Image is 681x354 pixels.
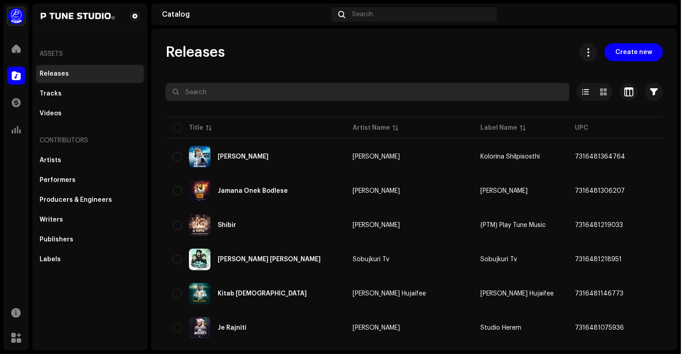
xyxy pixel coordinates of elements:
[353,256,389,263] div: Sobujkuri Tv
[166,83,569,101] input: Search
[353,325,466,331] span: Mashud Anwar
[36,85,144,103] re-m-nav-item: Tracks
[7,7,25,25] img: a1dd4b00-069a-4dd5-89ed-38fbdf7e908f
[36,191,144,209] re-m-nav-item: Producers & Engineers
[36,250,144,268] re-m-nav-item: Labels
[40,177,76,184] div: Performers
[480,123,517,132] div: Label Name
[36,65,144,83] re-m-nav-item: Releases
[36,130,144,151] re-a-nav-header: Contributors
[189,317,211,339] img: 78bc18ae-2fd8-447d-a392-b455204a6bf1
[353,188,466,194] span: Abdullah Al Muazz Rifat
[189,249,211,270] img: 60014a40-5b9d-4bae-9d4d-b2d0aa78b1d6
[575,290,623,297] span: 7316481146773
[218,222,236,228] div: Shibir
[40,236,73,243] div: Publishers
[40,90,62,97] div: Tracks
[162,11,328,18] div: Catalog
[480,154,540,160] span: Kolorina Shilpisosthi
[353,154,466,160] span: Nurullah
[480,256,517,263] span: Sobujkuri Tv
[353,11,373,18] span: Search
[353,222,466,228] span: Mahbub Riaz
[353,188,400,194] div: [PERSON_NAME]
[166,43,225,61] span: Releases
[189,180,211,202] img: 0aaef0cf-e2a2-42c0-821b-4f566ed9348a
[36,151,144,169] re-m-nav-item: Artists
[218,188,288,194] div: Jamana Onek Bodlese
[353,222,400,228] div: [PERSON_NAME]
[353,290,466,297] span: Masud Hujaifee
[480,290,554,297] span: Masud Hujaifee
[40,157,61,164] div: Artists
[40,110,62,117] div: Videos
[615,43,652,61] span: Create new
[652,7,667,22] img: f8e4590a-c019-4abe-9a7e-5e4af5aec9fe
[480,222,546,228] span: (PTM) Play Tune Music
[575,222,623,228] span: 7316481219033
[40,256,61,263] div: Labels
[189,283,211,304] img: bb1797d7-88a3-40ca-a062-57b2a58c0b3a
[189,214,211,236] img: 79deac43-5a80-4b6b-9df0-675a2d27b5aa
[36,43,144,65] re-a-nav-header: Assets
[353,123,390,132] div: Artist Name
[189,123,203,132] div: Title
[575,154,625,160] span: 7316481364764
[218,154,269,160] div: Hafez Hobo
[353,290,426,297] div: [PERSON_NAME] Hujaifee
[575,188,625,194] span: 7316481306207
[218,290,307,297] div: Kitab Allah
[575,325,624,331] span: 7316481075936
[40,70,69,77] div: Releases
[480,325,521,331] span: Studio Herem
[353,325,400,331] div: [PERSON_NAME]
[575,256,622,263] span: 7316481218951
[353,256,466,263] span: Sobujkuri Tv
[353,154,400,160] div: [PERSON_NAME]
[40,216,63,223] div: Writers
[40,11,115,22] img: 014156fc-5ea7-42a8-85d9-84b6ed52d0f4
[36,171,144,189] re-m-nav-item: Performers
[40,196,112,204] div: Producers & Engineers
[189,146,211,168] img: 4e1527d9-ef37-448d-bbb5-3c25e8b64050
[36,211,144,229] re-m-nav-item: Writers
[480,188,528,194] span: Abdullah Al Muazz Rifat
[218,325,246,331] div: Je Rajniti
[605,43,663,61] button: Create new
[36,231,144,249] re-m-nav-item: Publishers
[218,256,321,263] div: Rasul Namer Tasbih Jope
[36,104,144,123] re-m-nav-item: Videos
